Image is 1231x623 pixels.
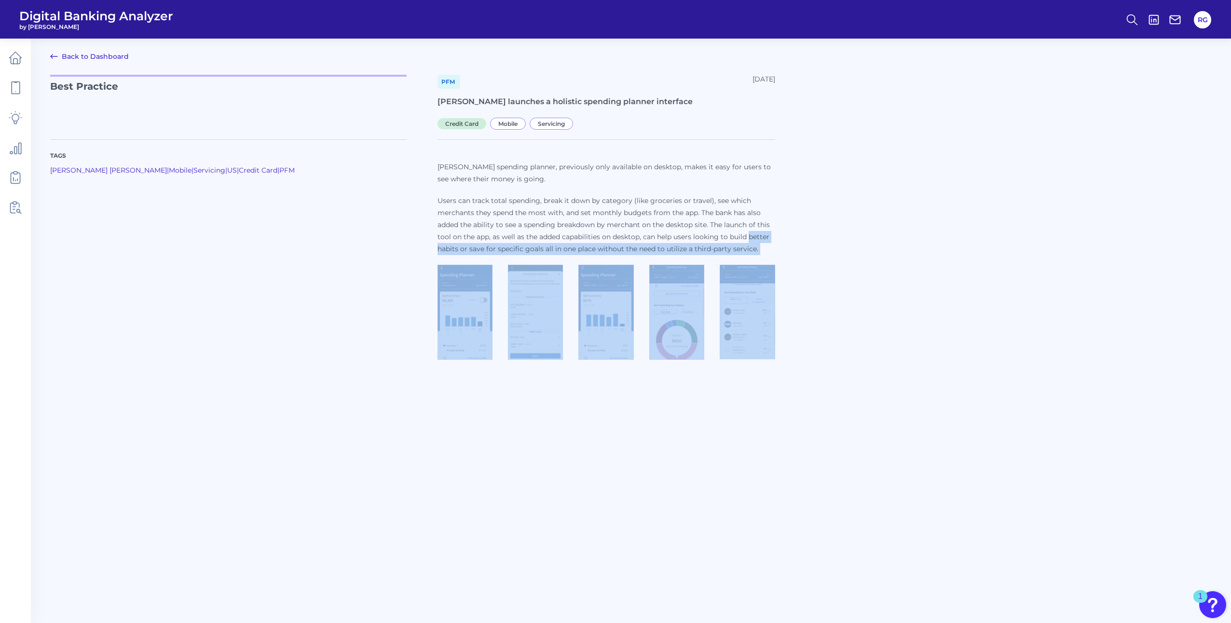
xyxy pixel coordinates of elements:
[1199,591,1226,618] button: Open Resource Center, 1 new notification
[438,118,486,129] span: Credit Card
[438,75,460,89] a: PFM
[1198,596,1203,609] div: 1
[438,195,775,255] p: Users can track total spending, break it down by category (like groceries or travel), see which m...
[50,51,129,62] a: Back to Dashboard
[19,9,173,23] span: Digital Banking Analyzer
[578,265,633,360] img: Chase Spending Planner 3.png
[438,161,775,185] p: [PERSON_NAME] spending planner, previously only available on desktop, makes it easy for users to ...
[237,166,239,175] span: |
[508,265,563,360] img: Chase Spending Planner 2.png
[227,166,237,175] a: US
[50,166,167,175] a: [PERSON_NAME] [PERSON_NAME]
[752,75,775,89] div: [DATE]
[50,75,407,128] p: Best Practice
[490,119,530,128] a: Mobile
[19,23,173,30] span: by [PERSON_NAME]
[438,265,492,360] img: Chase Spending Planner 1.png
[530,119,577,128] a: Servicing
[438,119,490,128] a: Credit Card
[50,151,407,160] p: Tags
[438,96,775,108] h1: [PERSON_NAME] launches a holistic spending planner interface
[239,166,277,175] a: Credit Card
[277,166,279,175] span: |
[169,166,191,175] a: Mobile
[191,166,193,175] span: |
[1194,11,1211,28] button: RG
[720,265,775,359] img: Chase Spending Planner 5.png
[167,166,169,175] span: |
[530,118,573,130] span: Servicing
[225,166,227,175] span: |
[490,118,526,130] span: Mobile
[279,166,295,175] a: PFM
[649,265,704,360] img: Chase Spending Planner 4.png
[193,166,225,175] a: Servicing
